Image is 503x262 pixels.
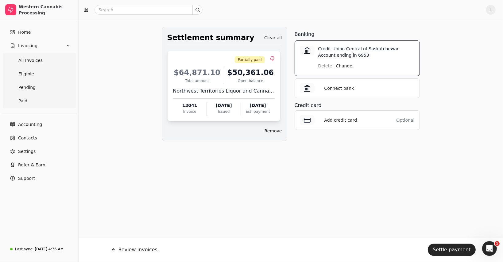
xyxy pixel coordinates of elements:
[173,87,275,95] div: Northwest Territories Liquor and Cannabis Commission
[173,102,207,109] div: 13041
[2,172,76,184] button: Support
[18,43,37,49] span: Invoicing
[15,246,33,252] div: Last sync:
[167,32,254,43] div: Settlement summary
[19,4,73,16] div: Western Cannabis Processing
[396,117,414,123] div: Optional
[35,246,64,252] div: [DATE] 4:36 AM
[18,29,31,36] span: Home
[2,40,76,52] button: Invoicing
[95,5,203,15] input: Search
[4,81,75,93] a: Pending
[207,102,241,109] div: [DATE]
[264,33,282,43] button: Clear all
[319,83,359,93] button: Connect bank
[18,162,45,168] span: Refer & Earn
[18,71,34,77] span: Eligible
[238,57,262,63] span: Partially paid
[18,121,42,128] span: Accounting
[318,46,415,59] p: Credit Union Central of Saskatchewan Account ending in 6953
[265,126,282,136] button: Remove
[2,132,76,144] a: Contacts
[295,102,420,109] h3: Credit card
[18,98,27,104] span: Paid
[295,31,420,38] h3: Banking
[4,54,75,66] a: All Invoices
[106,242,162,257] button: Review invoices
[2,159,76,171] button: Refer & Earn
[336,61,353,71] button: Change
[226,67,275,78] div: $50,361.06
[18,135,37,141] span: Contacts
[18,84,36,91] span: Pending
[18,175,35,182] span: Support
[428,244,475,256] button: Settle payment
[482,241,497,256] iframe: Intercom live chat
[18,57,43,64] span: All Invoices
[319,115,362,125] button: Add credit card
[2,244,76,255] a: Last sync:[DATE] 4:36 AM
[2,145,76,158] a: Settings
[4,68,75,80] a: Eligible
[226,78,275,84] div: Open balance
[18,148,36,155] span: Settings
[173,67,221,78] div: $64,871.10
[2,26,76,38] a: Home
[495,241,500,246] span: 1
[173,78,221,84] div: Total amount
[207,109,241,114] div: Issued
[486,5,496,15] button: L
[241,102,274,109] div: [DATE]
[241,109,274,114] div: Est. payment
[2,118,76,131] a: Accounting
[4,95,75,107] a: Paid
[173,109,207,114] div: Invoice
